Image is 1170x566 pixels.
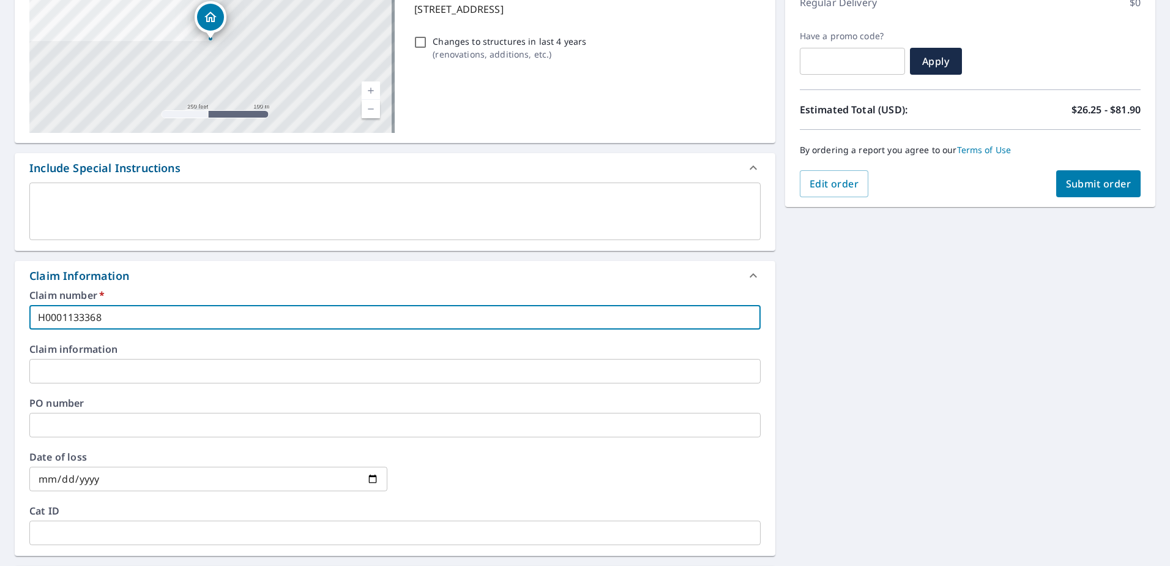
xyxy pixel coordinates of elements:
[433,35,586,48] p: Changes to structures in last 4 years
[800,145,1141,156] p: By ordering a report you agree to our
[957,144,1012,156] a: Terms of Use
[1071,102,1141,117] p: $26.25 - $81.90
[1066,177,1131,191] span: Submit order
[29,160,181,176] div: Include Special Instructions
[29,506,761,516] label: Cat ID
[800,31,905,42] label: Have a promo code?
[15,261,775,290] div: Claim Information
[910,48,962,75] button: Apply
[414,2,755,17] p: [STREET_ADDRESS]
[29,452,387,462] label: Date of loss
[29,344,761,354] label: Claim information
[362,100,380,118] a: Current Level 17, Zoom Out
[433,48,586,61] p: ( renovations, additions, etc. )
[920,55,952,68] span: Apply
[800,102,971,117] p: Estimated Total (USD):
[15,153,775,183] div: Include Special Instructions
[800,170,869,197] button: Edit order
[29,398,761,408] label: PO number
[810,177,859,191] span: Edit order
[195,1,226,39] div: Dropped pin, building 1, Residential property, 508 Bay St Brookhaven, MS 39601
[29,290,761,300] label: Claim number
[29,268,129,284] div: Claim Information
[1056,170,1141,197] button: Submit order
[362,81,380,100] a: Current Level 17, Zoom In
